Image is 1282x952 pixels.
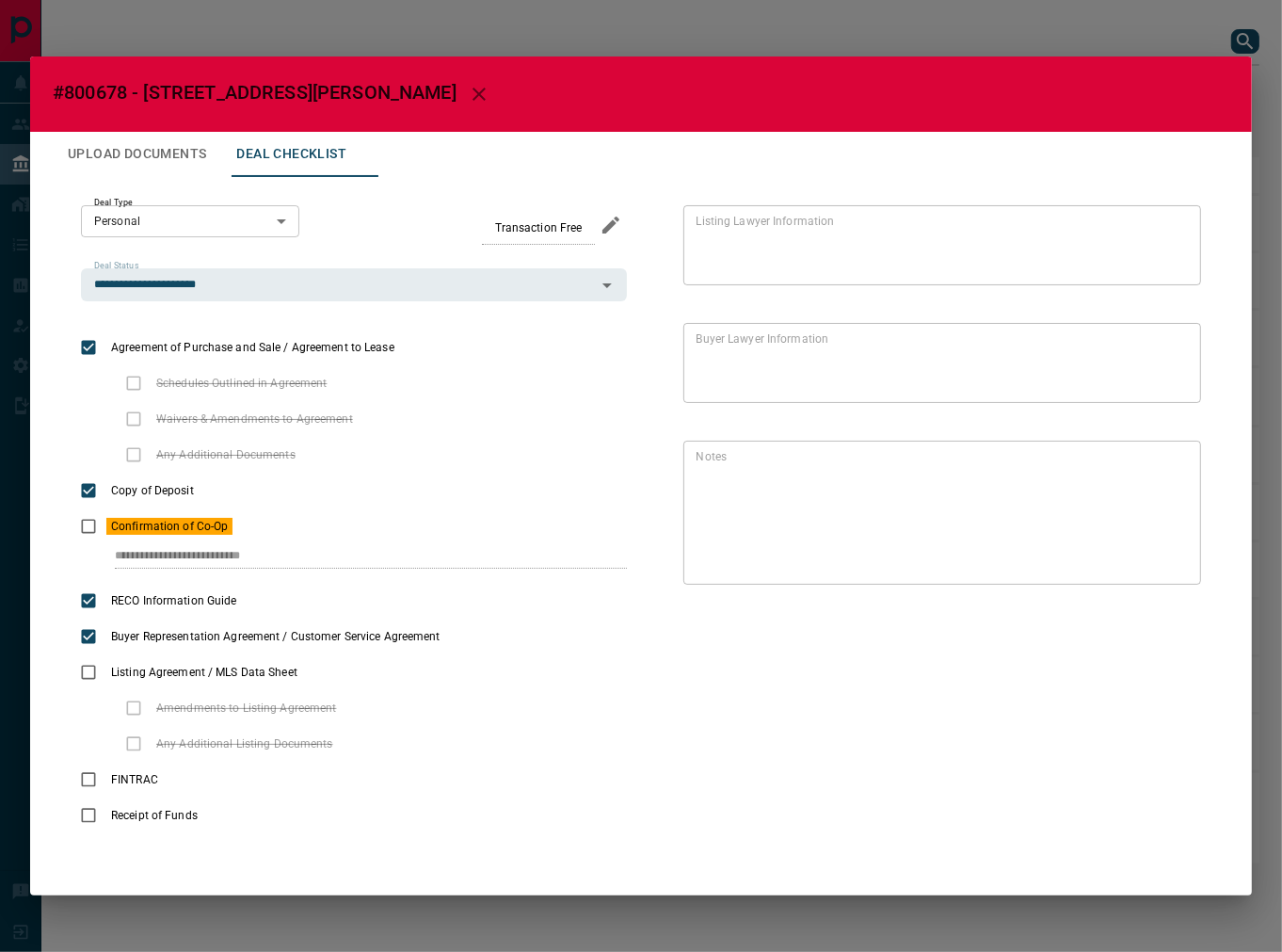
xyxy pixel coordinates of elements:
span: RECO Information Guide [106,592,241,609]
label: Deal Status [94,260,138,272]
span: #800678 - [STREET_ADDRESS][PERSON_NAME] [53,81,457,104]
span: Listing Agreement / MLS Data Sheet [106,664,302,681]
span: Confirmation of Co-Op [106,518,232,535]
textarea: text field [697,449,1180,577]
input: checklist input [115,544,587,569]
button: edit [595,209,627,241]
span: Receipt of Funds [106,807,202,824]
span: Schedules Outlined in Agreement [152,375,332,392]
span: Any Additional Listing Documents [152,735,338,752]
span: Copy of Deposit [106,482,199,499]
span: Agreement of Purchase and Sale / Agreement to Lease [106,339,399,356]
span: Buyer Representation Agreement / Customer Service Agreement [106,628,445,645]
button: Open [594,272,620,299]
span: Amendments to Listing Agreement [152,700,342,717]
span: Waivers & Amendments to Agreement [152,411,358,428]
textarea: text field [697,214,1180,278]
label: Deal Type [94,197,133,209]
span: FINTRAC [106,771,163,788]
textarea: text field [697,331,1180,395]
button: Deal Checklist [221,132,361,177]
span: Any Additional Documents [152,446,300,463]
div: Personal [81,205,299,237]
button: Upload Documents [53,132,221,177]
